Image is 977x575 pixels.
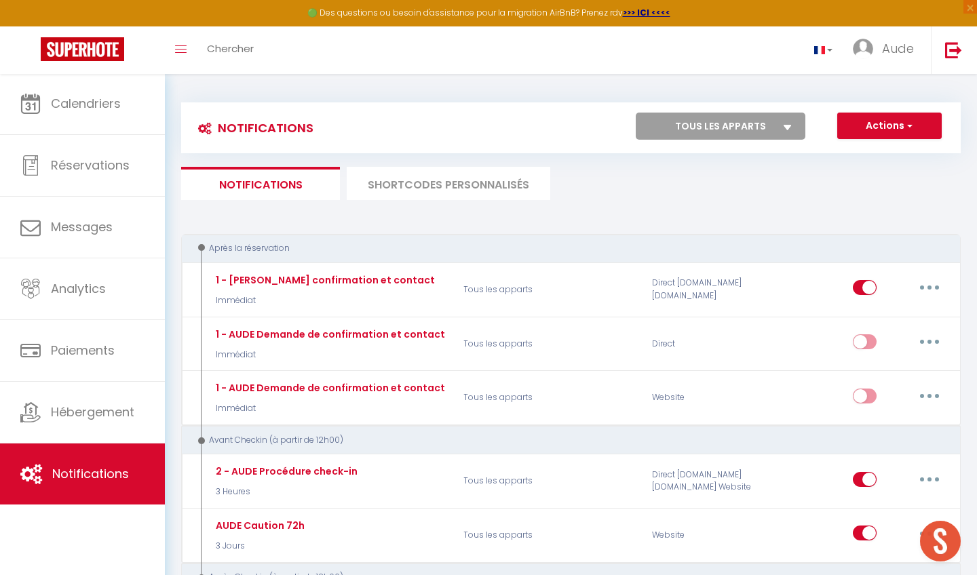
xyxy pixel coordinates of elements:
[455,462,643,501] p: Tous les apparts
[837,113,942,140] button: Actions
[51,218,113,235] span: Messages
[455,515,643,555] p: Tous les apparts
[843,26,931,74] a: ... Aude
[194,434,934,447] div: Avant Checkin (à partir de 12h00)
[212,485,358,498] p: 3 Heures
[643,462,769,501] div: Direct [DOMAIN_NAME] [DOMAIN_NAME] Website
[212,402,445,415] p: Immédiat
[207,41,254,56] span: Chercher
[643,270,769,309] div: Direct [DOMAIN_NAME] [DOMAIN_NAME]
[455,324,643,363] p: Tous les apparts
[41,37,124,61] img: Super Booking
[197,26,264,74] a: Chercher
[181,167,340,200] li: Notifications
[212,540,305,553] p: 3 Jours
[455,378,643,418] p: Tous les apparts
[212,518,305,533] div: AUDE Caution 72h
[920,521,961,561] div: Ouvrir le chat
[51,403,134,420] span: Hébergement
[212,273,435,287] div: 1 - [PERSON_NAME] confirmation et contact
[643,515,769,555] div: Website
[194,242,934,255] div: Après la réservation
[882,40,914,57] span: Aude
[643,378,769,418] div: Website
[643,324,769,363] div: Direct
[455,270,643,309] p: Tous les apparts
[853,39,873,59] img: ...
[945,41,962,58] img: logout
[347,167,550,200] li: SHORTCODES PERSONNALISÉS
[51,95,121,112] span: Calendriers
[52,465,129,482] span: Notifications
[212,380,445,395] div: 1 - AUDE Demande de confirmation et contact
[51,280,106,297] span: Analytics
[51,342,115,359] span: Paiements
[212,327,445,342] div: 1 - AUDE Demande de confirmation et contact
[212,464,358,479] div: 2 - AUDE Procédure check-in
[191,113,313,143] h3: Notifications
[212,294,435,307] p: Immédiat
[623,7,670,18] a: >>> ICI <<<<
[51,157,130,174] span: Réservations
[212,349,445,361] p: Immédiat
